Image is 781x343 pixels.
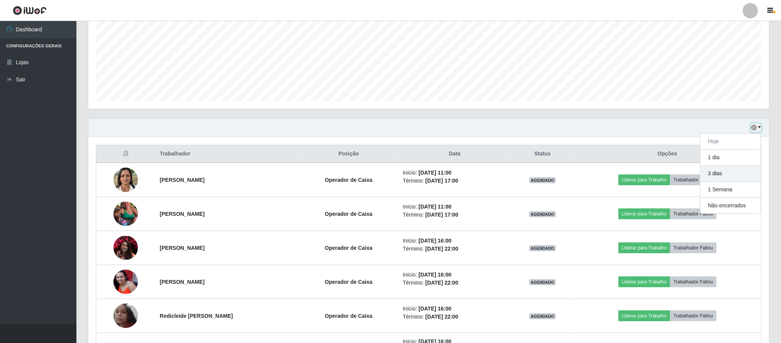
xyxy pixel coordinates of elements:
button: Liberar para Trabalho [619,175,670,185]
strong: Operador de Caixa [325,279,373,285]
time: [DATE] 22:00 [425,246,458,252]
li: Início: [403,169,507,177]
time: [DATE] 11:00 [419,170,452,176]
th: Status [511,145,574,163]
button: 1 Semana [700,182,761,198]
span: AGENDADO [529,279,556,285]
strong: [PERSON_NAME] [160,177,204,183]
button: Liberar para Trabalho [619,311,670,321]
li: Término: [403,245,507,253]
button: Trabalhador Faltou [670,243,716,253]
li: Término: [403,279,507,287]
button: Liberar para Trabalho [619,277,670,287]
img: 1720809249319.jpeg [113,163,138,196]
button: Liberar para Trabalho [619,209,670,219]
span: AGENDADO [529,211,556,217]
li: Início: [403,203,507,211]
strong: Operador de Caixa [325,313,373,319]
li: Término: [403,211,507,219]
strong: [PERSON_NAME] [160,211,204,217]
th: Trabalhador [155,145,299,163]
img: 1634512903714.jpeg [113,236,138,260]
strong: Operador de Caixa [325,211,373,217]
strong: Redicleide [PERSON_NAME] [160,313,233,319]
button: Trabalhador Faltou [670,311,716,321]
button: Hoje [700,134,761,150]
strong: Operador de Caixa [325,245,373,251]
strong: [PERSON_NAME] [160,245,204,251]
button: Trabalhador Faltou [670,209,716,219]
time: [DATE] 16:00 [419,238,452,244]
button: Trabalhador Faltou [670,175,716,185]
th: Data [398,145,511,163]
time: [DATE] 16:00 [419,272,452,278]
span: AGENDADO [529,313,556,319]
li: Término: [403,313,507,321]
button: 3 dias [700,166,761,182]
time: [DATE] 17:00 [425,212,458,218]
button: Trabalhador Faltou [670,277,716,287]
img: CoreUI Logo [13,6,47,15]
img: 1744399618911.jpeg [113,192,138,236]
time: [DATE] 16:00 [419,306,452,312]
button: Liberar para Trabalho [619,243,670,253]
li: Início: [403,271,507,279]
strong: Operador de Caixa [325,177,373,183]
img: 1743338839822.jpeg [113,270,138,294]
img: 1729826857930.jpeg [113,304,138,328]
button: 1 dia [700,150,761,166]
th: Posição [299,145,399,163]
li: Início: [403,305,507,313]
th: Opções [574,145,762,163]
time: [DATE] 11:00 [419,204,452,210]
strong: [PERSON_NAME] [160,279,204,285]
time: [DATE] 22:00 [425,314,458,320]
time: [DATE] 17:00 [425,178,458,184]
li: Término: [403,177,507,185]
span: AGENDADO [529,245,556,251]
li: Início: [403,237,507,245]
span: AGENDADO [529,177,556,183]
button: Não encerrados [700,198,761,214]
time: [DATE] 22:00 [425,280,458,286]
